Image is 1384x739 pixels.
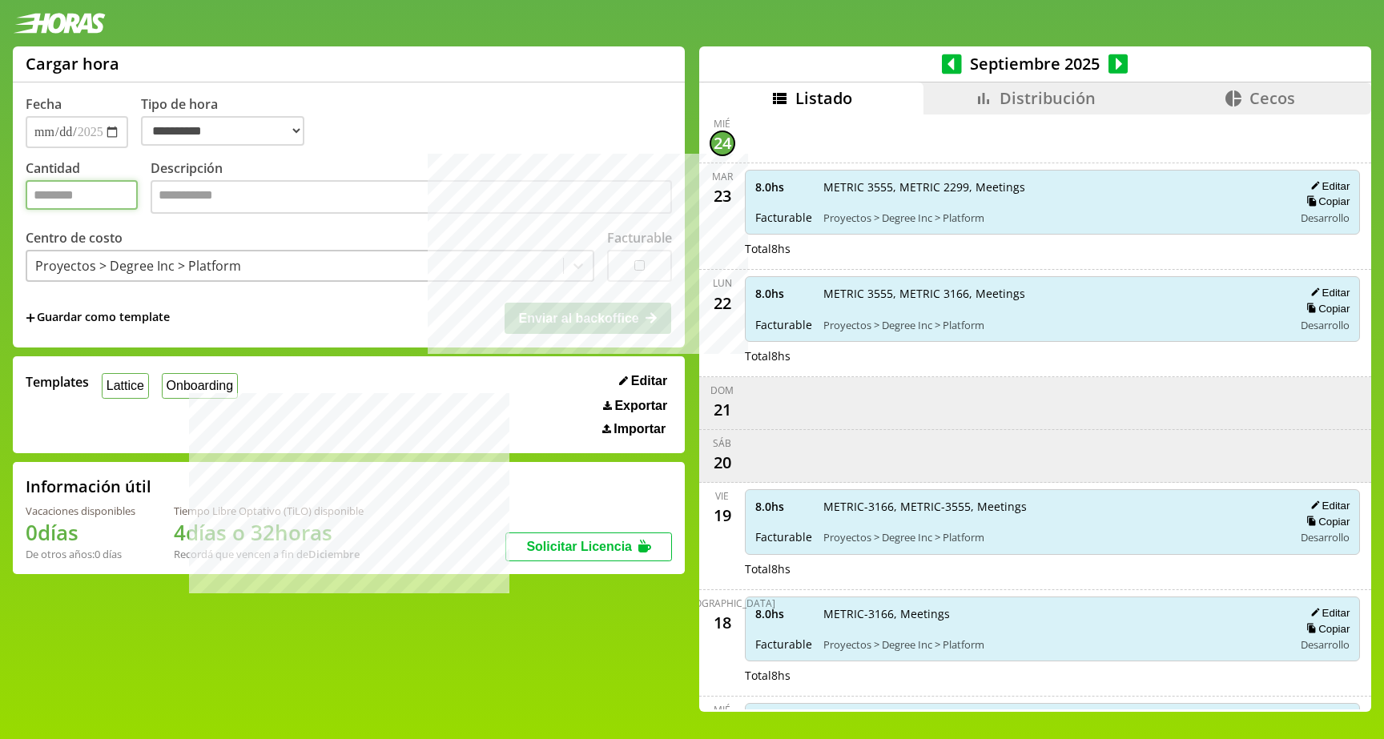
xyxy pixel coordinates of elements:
span: Proyectos > Degree Inc > Platform [823,637,1283,652]
button: Copiar [1302,195,1350,208]
b: Diciembre [308,547,360,561]
textarea: Descripción [151,180,672,214]
span: Solicitar Licencia [526,540,632,553]
span: Desarrollo [1301,318,1350,332]
div: Tiempo Libre Optativo (TiLO) disponible [174,504,364,518]
label: Fecha [26,95,62,113]
button: Solicitar Licencia [505,532,672,561]
div: 18 [710,610,735,636]
div: mié [714,703,730,717]
span: Importar [614,422,666,436]
span: Facturable [755,317,812,332]
span: Proyectos > Degree Inc > Platform [823,211,1283,225]
span: Editar [631,374,667,388]
span: +Guardar como template [26,309,170,327]
span: Proyectos > Degree Inc > Platform [823,530,1283,544]
span: Desarrollo [1301,637,1350,652]
button: Onboarding [162,373,238,398]
button: Copiar [1302,302,1350,315]
div: Proyectos > Degree Inc > Platform [35,257,241,275]
div: [DEMOGRAPHIC_DATA] [670,596,775,610]
div: scrollable content [699,114,1371,709]
span: Templates [26,373,89,391]
label: Facturable [607,229,672,247]
div: 24 [710,131,735,156]
button: Editar [1306,179,1350,193]
span: METRIC-3166, METRIC-3555, Meetings [823,499,1283,514]
div: sáb [713,436,731,450]
div: lun [713,276,732,290]
label: Tipo de hora [141,95,317,148]
div: Recordá que vencen a fin de [174,547,364,561]
span: 8.0 hs [755,286,812,301]
h1: Cargar hora [26,53,119,74]
button: Copiar [1302,622,1350,636]
div: Total 8 hs [745,668,1361,683]
div: 20 [710,450,735,476]
span: Septiembre 2025 [962,53,1108,74]
div: Total 8 hs [745,241,1361,256]
button: Editar [1306,606,1350,620]
input: Cantidad [26,180,138,210]
select: Tipo de hora [141,116,304,146]
h2: Información útil [26,476,151,497]
button: Exportar [598,398,672,414]
span: 8.0 hs [755,179,812,195]
span: METRIC 3555, METRIC 3166, Meetings [823,286,1283,301]
span: Cecos [1249,87,1295,109]
span: 8.0 hs [755,499,812,514]
button: Editar [1306,286,1350,299]
span: Distribución [1000,87,1096,109]
span: 8.0 hs [755,606,812,621]
div: mié [714,117,730,131]
label: Descripción [151,159,672,218]
div: Vacaciones disponibles [26,504,135,518]
span: Desarrollo [1301,530,1350,544]
div: De otros años: 0 días [26,547,135,561]
h1: 0 días [26,518,135,547]
h1: 4 días o 32 horas [174,518,364,547]
div: mar [712,170,733,183]
span: METRIC 3555, METRIC 2299, Meetings [823,179,1283,195]
span: + [26,309,35,327]
div: vie [715,489,729,503]
img: logotipo [13,13,106,34]
div: 22 [710,290,735,315]
div: Total 8 hs [745,561,1361,576]
button: Lattice [102,373,149,398]
span: Desarrollo [1301,211,1350,225]
span: METRIC-3166, Meetings [823,606,1283,621]
span: Proyectos > Degree Inc > Platform [823,318,1283,332]
label: Cantidad [26,159,151,218]
button: Editar [614,373,672,389]
span: Exportar [614,399,667,413]
span: Facturable [755,637,812,652]
span: Facturable [755,529,812,544]
label: Centro de costo [26,229,123,247]
div: Total 8 hs [745,348,1361,363]
div: dom [710,384,734,397]
button: Editar [1306,499,1350,512]
span: Listado [795,87,852,109]
button: Copiar [1302,515,1350,528]
div: 19 [710,503,735,528]
div: 23 [710,183,735,209]
div: 21 [710,397,735,423]
span: Facturable [755,210,812,225]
